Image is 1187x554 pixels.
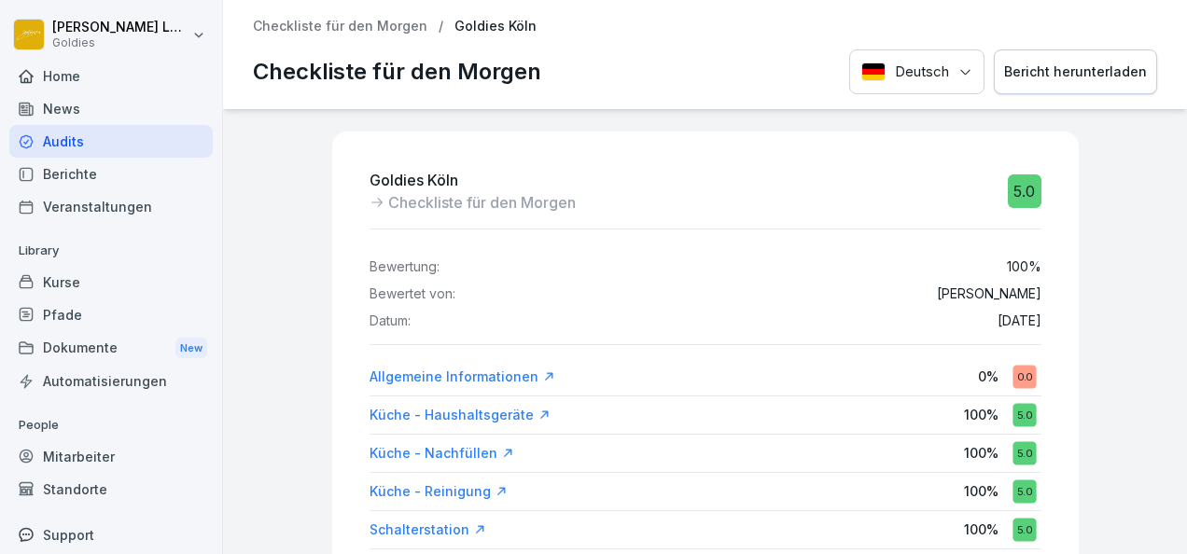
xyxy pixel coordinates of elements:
div: New [175,338,207,359]
p: [PERSON_NAME] Loska [52,20,189,35]
a: Mitarbeiter [9,440,213,473]
p: 100 % [964,443,998,463]
div: Support [9,519,213,551]
a: Veranstaltungen [9,190,213,223]
p: People [9,410,213,440]
div: Bericht herunterladen [1004,62,1147,82]
div: 5.0 [1012,479,1036,503]
div: 5.0 [1012,441,1036,464]
a: Allgemeine Informationen [370,367,555,386]
a: Home [9,60,213,92]
p: 100 % [964,519,998,539]
div: 5.0 [1012,403,1036,426]
div: 5.0 [1008,174,1041,208]
p: Goldies Köln [370,169,576,191]
p: Deutsch [895,62,949,83]
button: Language [849,49,985,95]
p: Library [9,236,213,266]
a: Kurse [9,266,213,298]
p: 0 % [978,367,998,386]
a: News [9,92,213,125]
p: / [439,19,443,35]
p: 100 % [964,405,998,424]
p: [DATE] [998,313,1041,329]
a: Berichte [9,158,213,190]
p: 100 % [1007,259,1041,275]
a: Checkliste für den Morgen [253,19,427,35]
a: Automatisierungen [9,365,213,397]
a: DokumenteNew [9,331,213,366]
div: Dokumente [9,331,213,366]
div: 0.0 [1012,365,1036,388]
div: 5.0 [1012,518,1036,541]
button: Bericht herunterladen [994,49,1157,95]
a: Küche - Reinigung [370,482,508,501]
a: Audits [9,125,213,158]
p: Checkliste für den Morgen [253,55,541,89]
p: Checkliste für den Morgen [388,191,576,214]
p: 100 % [964,481,998,501]
a: Schalterstation [370,520,486,539]
a: Pfade [9,298,213,331]
p: Goldies [52,36,189,49]
p: [PERSON_NAME] [937,286,1041,302]
p: Datum: [370,313,411,329]
img: Deutsch [861,62,886,81]
a: Küche - Nachfüllen [370,444,514,463]
a: Standorte [9,473,213,506]
p: Bewertung: [370,259,440,275]
p: Goldies Köln [454,19,537,35]
a: Küche - Haushaltsgeräte [370,406,551,424]
p: Bewertet von: [370,286,455,302]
